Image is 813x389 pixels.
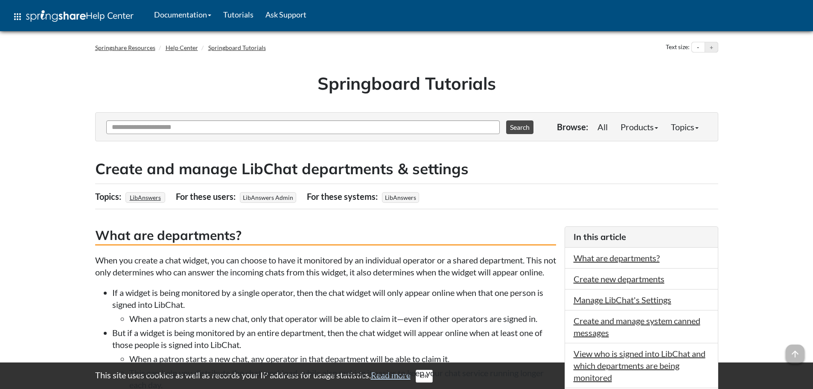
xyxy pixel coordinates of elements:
a: Manage LibChat's Settings [574,295,671,305]
a: Help Center [166,44,198,51]
p: Browse: [557,121,588,133]
a: Topics [664,118,705,135]
span: apps [12,12,23,22]
a: Create and manage system canned messages [574,316,700,338]
a: View who is signed into LibChat and which departments are being monitored [574,348,705,383]
div: Topics: [95,188,123,205]
div: This site uses cookies as well as records your IP address for usage statistics. [87,369,727,383]
div: For these systems: [307,188,380,205]
span: LibAnswers Admin [240,192,296,203]
a: Products [614,118,664,135]
span: LibAnswers [382,192,419,203]
li: If a widget is being monitored by a single operator, then the chat widget will only appear online... [112,287,556,325]
a: LibAnswers [128,191,162,204]
h1: Springboard Tutorials [102,71,712,95]
h3: In this article [574,231,709,243]
div: For these users: [176,188,238,205]
img: Springshare [26,10,86,22]
a: apps Help Center [6,4,140,29]
span: Help Center [86,10,134,21]
button: Search [506,120,533,134]
a: Documentation [148,4,217,25]
a: Create new departments [574,274,664,284]
span: arrow_upward [786,345,804,363]
div: Text size: [664,42,691,53]
button: Decrease text size [692,42,705,53]
a: Springboard Tutorials [208,44,266,51]
a: Tutorials [217,4,259,25]
a: arrow_upward [786,345,804,356]
a: Springshare Resources [95,44,155,51]
h3: What are departments? [95,226,556,246]
a: Ask Support [259,4,312,25]
a: All [591,118,614,135]
button: Increase text size [705,42,718,53]
li: When a patron starts a new chat, only that operator will be able to claim it—even if other operat... [129,313,556,325]
p: When you create a chat widget, you can choose to have it monitored by an individual operator or a... [95,254,556,278]
li: When a patron starts a new chat, any operator in that department will be able to claim it. [129,353,556,365]
h2: Create and manage LibChat departments & settings [95,158,718,179]
a: What are departments? [574,253,660,263]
